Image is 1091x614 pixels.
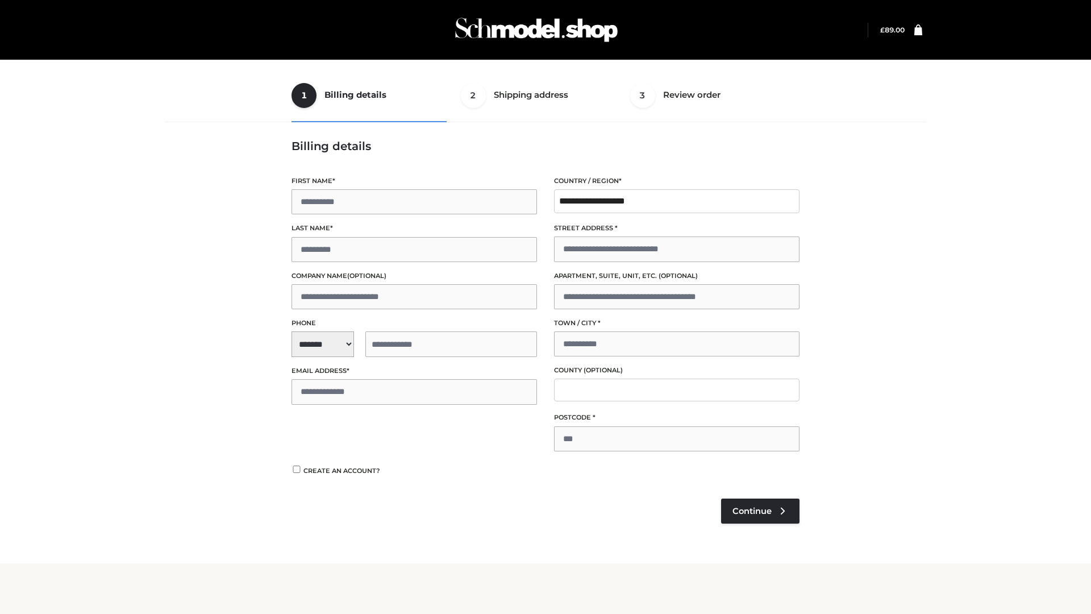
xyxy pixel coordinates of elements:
[721,499,799,524] a: Continue
[292,223,537,234] label: Last name
[659,272,698,280] span: (optional)
[292,366,537,376] label: Email address
[732,506,772,516] span: Continue
[292,271,537,281] label: Company name
[347,272,386,280] span: (optional)
[451,7,622,52] img: Schmodel Admin 964
[554,318,799,329] label: Town / City
[554,412,799,423] label: Postcode
[292,466,302,473] input: Create an account?
[292,176,537,186] label: First name
[554,223,799,234] label: Street address
[584,366,623,374] span: (optional)
[554,271,799,281] label: Apartment, suite, unit, etc.
[554,176,799,186] label: Country / Region
[292,318,537,329] label: Phone
[554,365,799,376] label: County
[303,467,380,475] span: Create an account?
[880,26,905,34] bdi: 89.00
[880,26,905,34] a: £89.00
[292,139,799,153] h3: Billing details
[880,26,885,34] span: £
